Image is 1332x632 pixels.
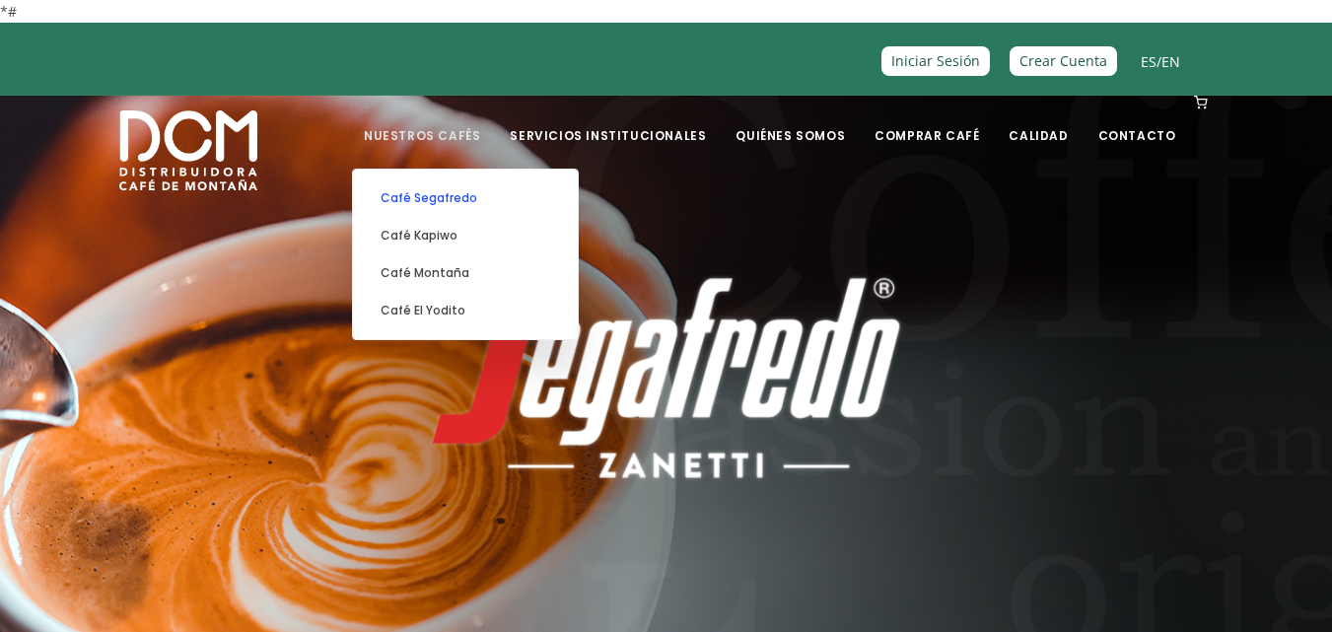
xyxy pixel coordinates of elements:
[363,254,568,292] a: Café Montaña
[863,98,991,144] a: Comprar Café
[1141,50,1180,73] span: /
[1141,52,1157,71] a: ES
[724,98,857,144] a: Quiénes Somos
[352,98,492,144] a: Nuestros Cafés
[1010,46,1117,75] a: Crear Cuenta
[1161,52,1180,71] a: EN
[363,217,568,254] a: Café Kapiwo
[1087,98,1188,144] a: Contacto
[498,98,718,144] a: Servicios Institucionales
[881,46,990,75] a: Iniciar Sesión
[997,98,1080,144] a: Calidad
[363,292,568,329] a: Café El Yodito
[363,179,568,217] a: Café Segafredo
